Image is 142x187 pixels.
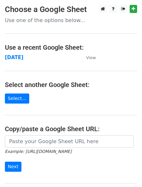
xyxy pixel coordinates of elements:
p: Use one of the options below... [5,17,137,24]
a: Select... [5,93,29,104]
small: View [86,55,96,60]
a: View [80,55,96,60]
input: Next [5,162,21,172]
h4: Select another Google Sheet: [5,81,137,89]
h3: Choose a Google Sheet [5,5,137,14]
small: Example: [URL][DOMAIN_NAME] [5,149,71,154]
input: Paste your Google Sheet URL here [5,135,134,148]
a: [DATE] [5,55,23,60]
h4: Use a recent Google Sheet: [5,44,137,51]
h4: Copy/paste a Google Sheet URL: [5,125,137,133]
